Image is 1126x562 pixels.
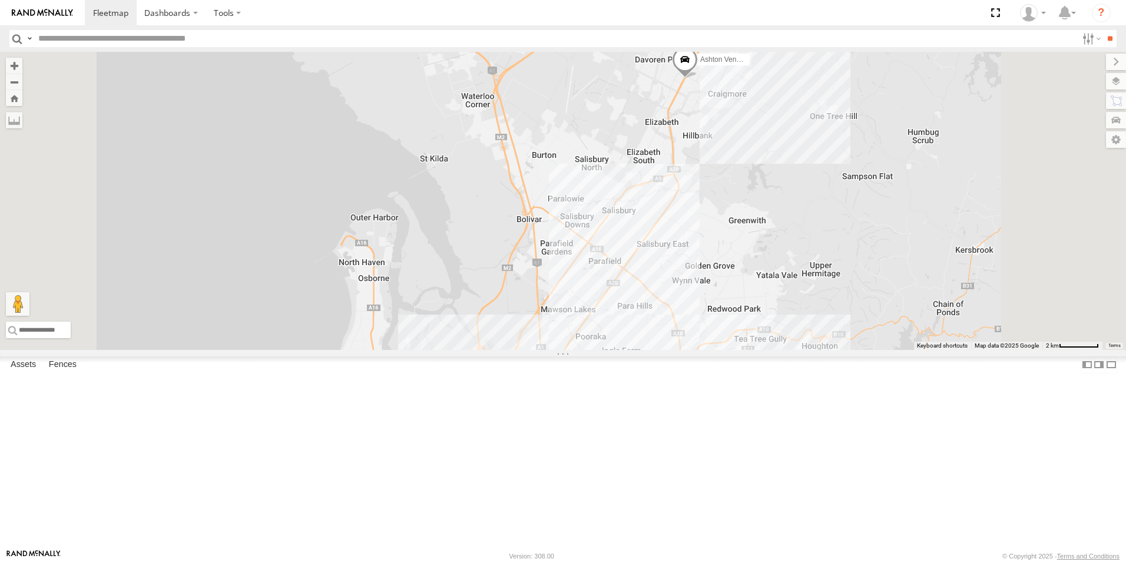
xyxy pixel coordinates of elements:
button: Zoom Home [6,90,22,106]
label: Measure [6,112,22,128]
i: ? [1092,4,1111,22]
div: Version: 308.00 [509,553,554,560]
button: Zoom out [6,74,22,90]
label: Fences [43,356,82,373]
label: Dock Summary Table to the Right [1093,356,1105,373]
div: © Copyright 2025 - [1002,553,1120,560]
button: Map Scale: 2 km per 64 pixels [1042,342,1102,350]
button: Zoom in [6,58,22,74]
label: Search Query [25,30,34,47]
span: 2 km [1046,342,1059,349]
label: Dock Summary Table to the Left [1081,356,1093,373]
div: Cameron Roberts [1016,4,1050,22]
span: Map data ©2025 Google [975,342,1039,349]
label: Map Settings [1106,131,1126,148]
a: Terms and Conditions [1057,553,1120,560]
span: Ashton Vending Van S726CZT [700,56,796,64]
button: Drag Pegman onto the map to open Street View [6,292,29,316]
a: Terms (opens in new tab) [1108,343,1121,348]
a: Visit our Website [6,550,61,562]
label: Assets [5,356,42,373]
button: Keyboard shortcuts [917,342,968,350]
label: Hide Summary Table [1105,356,1117,373]
label: Search Filter Options [1078,30,1103,47]
img: rand-logo.svg [12,9,73,17]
